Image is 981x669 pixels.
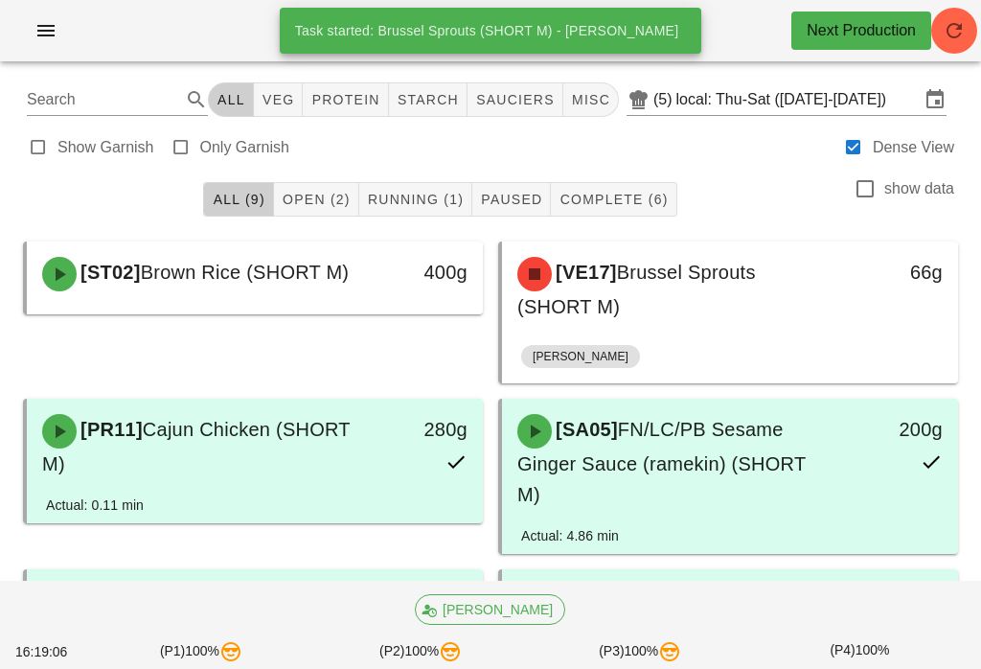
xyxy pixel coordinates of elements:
[559,192,668,207] span: Complete (6)
[378,414,468,445] div: 280g
[208,82,254,117] button: All
[254,82,304,117] button: veg
[468,82,563,117] button: sauciers
[472,182,551,217] button: Paused
[378,257,468,288] div: 400g
[367,192,464,207] span: Running (1)
[274,182,359,217] button: Open (2)
[807,19,916,42] div: Next Production
[359,182,472,217] button: Running (1)
[563,82,619,117] button: misc
[884,179,954,198] label: show data
[480,192,542,207] span: Paused
[262,92,295,107] span: veg
[531,636,750,667] div: (P3) 100%
[552,262,617,283] span: [VE17]
[533,345,628,368] span: [PERSON_NAME]
[46,495,144,516] div: Actual: 0.11 min
[552,419,618,440] span: [SA05]
[475,92,555,107] span: sauciers
[551,182,676,217] button: Complete (6)
[303,82,388,117] button: protein
[571,92,610,107] span: misc
[11,638,91,666] div: 16:19:06
[200,138,289,157] label: Only Garnish
[517,262,756,317] span: Brussel Sprouts (SHORT M)
[521,525,619,546] div: Actual: 4.86 min
[311,636,531,667] div: (P2) 100%
[217,92,245,107] span: All
[517,419,806,505] span: FN/LC/PB Sesame Ginger Sauce (ramekin) (SHORT M)
[310,92,379,107] span: protein
[427,595,553,624] span: [PERSON_NAME]
[77,262,141,283] span: [ST02]
[282,192,351,207] span: Open (2)
[42,419,350,474] span: Cajun Chicken (SHORT M)
[854,257,943,288] div: 66g
[212,192,264,207] span: All (9)
[750,636,970,667] div: (P4) 100%
[203,182,273,217] button: All (9)
[653,90,676,109] div: (5)
[77,419,143,440] span: [PR11]
[873,138,954,157] label: Dense View
[141,262,350,283] span: Brown Rice (SHORT M)
[57,138,154,157] label: Show Garnish
[389,82,468,117] button: starch
[854,414,943,445] div: 200g
[397,92,459,107] span: starch
[91,636,310,667] div: (P1) 100%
